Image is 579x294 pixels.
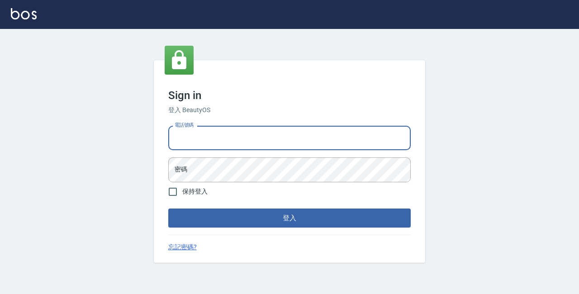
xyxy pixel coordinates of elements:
label: 電話號碼 [175,122,194,128]
span: 保持登入 [182,187,208,196]
a: 忘記密碼? [168,242,197,252]
img: Logo [11,8,37,19]
button: 登入 [168,209,411,228]
h3: Sign in [168,89,411,102]
h6: 登入 BeautyOS [168,105,411,115]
